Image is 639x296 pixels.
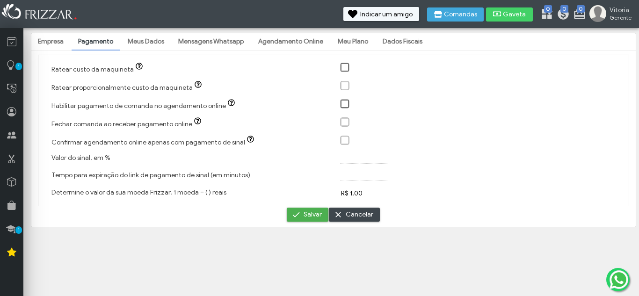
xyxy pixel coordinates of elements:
span: 0 [544,5,552,13]
button: Confirmar agendamento online apenas com pagamento de sinal [245,136,258,145]
button: Ratear proporcionalmente custo da maquineta [193,81,206,90]
button: Cancelar [329,208,380,222]
label: Valor do sinal, em % [51,154,110,162]
span: 0 [577,5,585,13]
span: Vitoria [610,6,632,14]
a: Vitoria Gerente [589,5,634,24]
a: Dados Fiscais [376,34,429,50]
button: Indicar um amigo [343,7,419,21]
label: Confirmar agendamento online apenas com pagamento de sinal [51,138,259,146]
label: Ratear custo da maquineta [51,65,147,73]
span: Gerente [610,14,632,21]
a: Mensagens Whatsapp [172,34,250,50]
label: Determine o valor da sua moeda Frizzar, 1 moeda = ( ) reais [51,188,226,196]
span: 0 [560,5,568,13]
label: Fechar comanda ao receber pagamento online [51,120,206,128]
button: Ratear custo da maquineta [134,63,147,72]
img: whatsapp.png [608,268,630,291]
a: Meus Dados [121,34,171,50]
span: 1 [15,226,22,234]
a: Empresa [31,34,70,50]
a: 0 [540,7,550,22]
span: Salvar [304,208,322,222]
button: Fechar comanda ao receber pagamento online [192,117,205,127]
a: Meu Plano [331,34,375,50]
span: Indicar um amigo [360,11,413,18]
a: 0 [573,7,582,22]
a: 0 [557,7,566,22]
button: Comandas [427,7,484,22]
button: Salvar [287,208,328,222]
label: Ratear proporcionalmente custo da maquineta [51,84,206,92]
a: Pagamento [72,34,120,50]
span: Gaveta [503,11,526,18]
button: Habilitar pagamento de comanda no agendamento online [226,99,239,108]
span: Cancelar [346,208,373,222]
a: Agendamento Online [252,34,330,50]
label: Habilitar pagamento de comanda no agendamento online [51,102,240,110]
span: Comandas [444,11,477,18]
span: 1 [15,63,22,70]
label: Tempo para expiração do link de pagamento de sinal (em minutos) [51,171,250,179]
button: Gaveta [486,7,533,22]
